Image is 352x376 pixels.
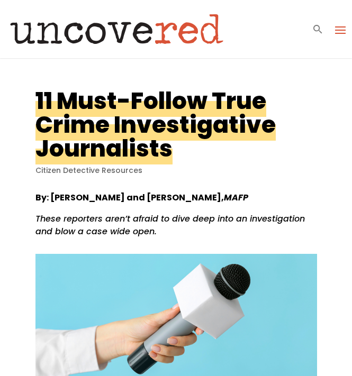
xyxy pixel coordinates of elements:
em: These reporters aren’t afraid to dive deep into an investigation and blow a case wide open. [35,213,305,237]
em: MAFP [224,191,248,204]
strong: By: [PERSON_NAME] and [PERSON_NAME], [35,191,248,204]
h1: 11 Must-Follow True Crime Investigative Journalists [35,85,276,164]
a: Citizen Detective Resources [35,165,142,176]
